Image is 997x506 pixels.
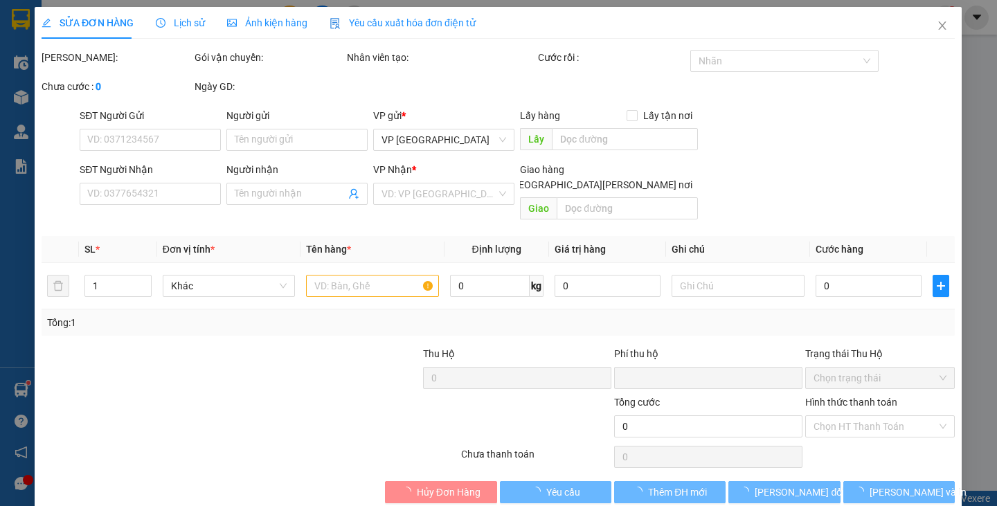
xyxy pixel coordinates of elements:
[80,108,222,123] div: SĐT Người Gửi
[472,244,521,255] span: Định lượng
[80,162,222,177] div: SĐT Người Nhận
[614,481,726,503] button: Thêm ĐH mới
[553,128,699,150] input: Dọc đường
[374,108,515,123] div: VP gửi
[814,368,947,388] span: Chọn trạng thái
[349,188,360,199] span: user-add
[521,128,553,150] span: Lấy
[504,177,699,192] span: [GEOGRAPHIC_DATA][PERSON_NAME] nơi
[937,20,949,31] span: close
[638,108,699,123] span: Lấy tận nơi
[424,348,456,359] span: Thu Hộ
[538,50,688,65] div: Cước rồi :
[228,17,308,28] span: Ảnh kiện hàng
[649,485,708,500] span: Thêm ĐH mới
[740,487,755,496] span: loading
[195,50,345,65] div: Gói vận chuyển:
[530,275,544,297] span: kg
[934,280,949,291] span: plus
[672,275,805,297] input: Ghi Chú
[460,446,613,471] div: Chưa thanh toán
[42,18,51,28] span: edit
[42,17,134,28] span: SỬA ĐƠN HÀNG
[933,275,950,297] button: plus
[854,487,870,496] span: loading
[521,110,561,121] span: Lấy hàng
[163,244,215,255] span: Đơn vị tính
[531,487,546,496] span: loading
[386,481,497,503] button: Hủy Đơn Hàng
[156,17,206,28] span: Lịch sử
[843,481,955,503] button: [PERSON_NAME] và In
[42,79,192,94] div: Chưa cước :
[374,164,413,175] span: VP Nhận
[555,244,606,255] span: Giá trị hàng
[42,50,192,65] div: [PERSON_NAME]:
[546,485,580,500] span: Yêu cầu
[614,397,660,408] span: Tổng cước
[47,315,386,330] div: Tổng: 1
[521,164,565,175] span: Giao hàng
[755,485,845,500] span: [PERSON_NAME] đổi
[614,346,802,367] div: Phí thu hộ
[347,50,535,65] div: Nhân viên tạo:
[195,79,345,94] div: Ngày GD:
[557,197,699,219] input: Dọc đường
[156,18,166,28] span: clock-circle
[228,18,237,28] span: picture
[402,487,417,496] span: loading
[500,481,611,503] button: Yêu cầu
[805,346,955,361] div: Trạng thái Thu Hộ
[171,275,287,296] span: Khác
[96,81,101,92] b: 0
[382,129,507,150] span: VP Sài Gòn
[521,197,557,219] span: Giao
[330,18,341,29] img: icon
[634,487,649,496] span: loading
[227,108,368,123] div: Người gửi
[924,7,962,46] button: Close
[667,236,810,263] th: Ghi chú
[84,244,96,255] span: SL
[330,17,476,28] span: Yêu cầu xuất hóa đơn điện tử
[870,485,967,500] span: [PERSON_NAME] và In
[816,244,863,255] span: Cước hàng
[227,162,368,177] div: Người nhận
[805,397,897,408] label: Hình thức thanh toán
[417,485,480,500] span: Hủy Đơn Hàng
[729,481,841,503] button: [PERSON_NAME] đổi
[47,275,69,297] button: delete
[307,244,352,255] span: Tên hàng
[307,275,439,297] input: VD: Bàn, Ghế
